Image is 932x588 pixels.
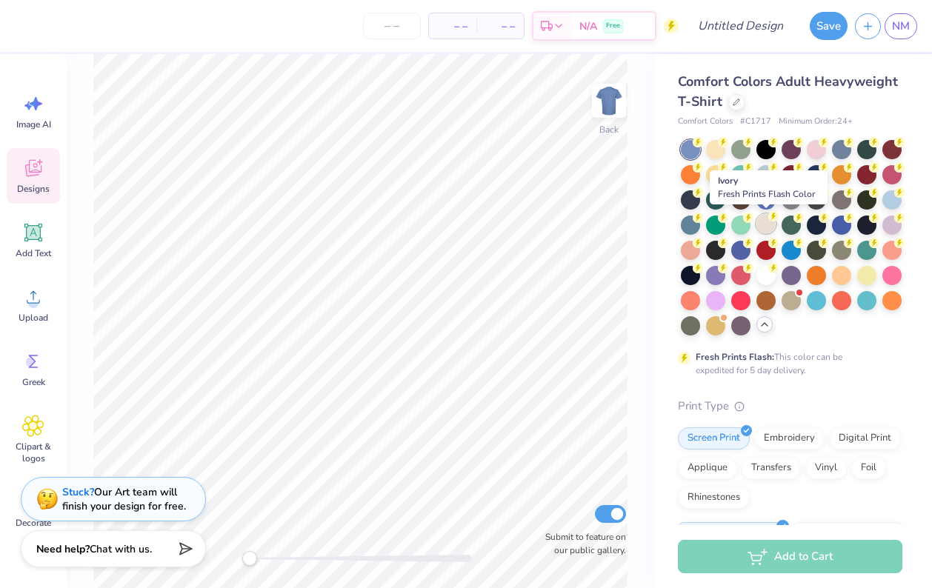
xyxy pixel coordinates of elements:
span: Clipart & logos [9,441,58,464]
span: Greek [22,376,45,388]
div: Print Type [678,398,902,415]
strong: Stuck? [62,485,94,499]
div: Our Art team will finish your design for free. [62,485,186,513]
label: Submit to feature on our public gallery. [537,530,626,557]
span: Decorate [16,517,51,529]
img: Back [594,86,624,116]
div: Back [599,123,619,136]
span: # C1717 [740,116,771,128]
span: Designs [17,183,50,195]
span: – – [438,19,467,34]
span: Add Text [16,247,51,259]
div: Accessibility label [242,551,257,566]
span: NM [892,18,910,35]
strong: Need help? [36,542,90,556]
div: Embroidery [754,427,825,450]
a: NM [885,13,917,39]
span: Comfort Colors [678,116,733,128]
span: Comfort Colors Adult Heavyweight T-Shirt [678,73,898,110]
div: Foil [851,457,886,479]
span: N/A [579,19,597,34]
span: Image AI [16,118,51,130]
button: Save [810,12,848,40]
span: Free [606,21,620,31]
input: Untitled Design [686,11,795,41]
div: Digital Print [829,427,901,450]
div: Transfers [742,457,801,479]
div: Ivory [710,170,828,204]
span: Minimum Order: 24 + [779,116,853,128]
div: Rhinestones [678,487,750,509]
span: Upload [19,312,48,324]
span: Chat with us. [90,542,152,556]
div: Vinyl [805,457,847,479]
span: – – [485,19,515,34]
strong: Fresh Prints Flash: [696,351,774,363]
div: This color can be expedited for 5 day delivery. [696,350,878,377]
input: – – [363,13,421,39]
span: Fresh Prints Flash Color [718,188,815,200]
div: Applique [678,457,737,479]
div: Screen Print [678,427,750,450]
